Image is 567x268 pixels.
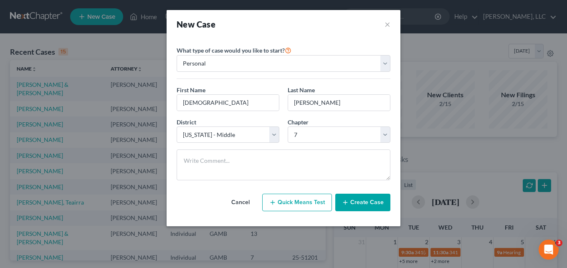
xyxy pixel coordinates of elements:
[288,95,390,111] input: Enter Last Name
[335,194,390,211] button: Create Case
[539,240,559,260] iframe: Intercom live chat
[288,119,309,126] span: Chapter
[556,240,562,246] span: 3
[222,194,259,211] button: Cancel
[177,19,215,29] strong: New Case
[262,194,332,211] button: Quick Means Test
[177,45,291,55] label: What type of case would you like to start?
[385,18,390,30] button: ×
[177,95,279,111] input: Enter First Name
[288,86,315,94] span: Last Name
[177,119,196,126] span: District
[177,86,205,94] span: First Name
